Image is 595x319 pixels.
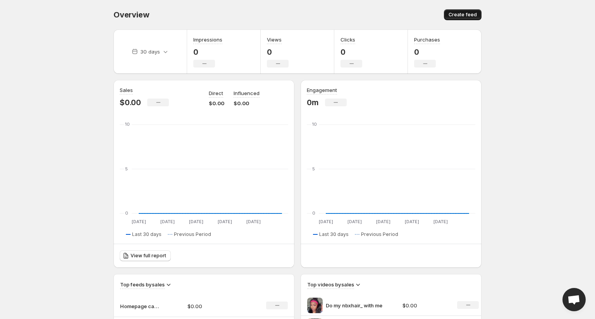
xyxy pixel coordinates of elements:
h3: Views [267,36,282,43]
text: [DATE] [347,219,362,224]
p: $0.00 [120,98,141,107]
text: [DATE] [433,219,448,224]
text: 10 [125,121,130,127]
p: Direct [209,89,223,97]
p: Influenced [234,89,260,97]
span: Previous Period [174,231,211,238]
h3: Purchases [414,36,440,43]
h3: Clicks [340,36,355,43]
text: 5 [125,166,128,172]
p: 0m [307,98,319,107]
p: 30 days [140,48,160,55]
p: $0.00 [209,99,224,107]
p: 0 [340,47,362,57]
span: Last 30 days [319,231,349,238]
h3: Top videos by sales [307,281,354,288]
div: Open chat [562,288,586,311]
p: $0.00 [187,302,242,310]
p: Do my nbxhair_ with me [326,302,384,309]
text: 0 [125,210,128,216]
span: Previous Period [361,231,398,238]
span: Create feed [449,12,477,18]
text: [DATE] [246,219,261,224]
p: 0 [267,47,289,57]
h3: Engagement [307,86,337,94]
span: Overview [113,10,149,19]
h3: Impressions [193,36,222,43]
button: Create feed [444,9,482,20]
h3: Sales [120,86,133,94]
p: 0 [414,47,440,57]
p: $0.00 [234,99,260,107]
p: 0 [193,47,222,57]
p: Homepage carousel [120,302,159,310]
text: 0 [312,210,315,216]
span: View full report [131,253,166,259]
text: [DATE] [376,219,390,224]
a: View full report [120,250,171,261]
span: Last 30 days [132,231,162,238]
text: 5 [312,166,315,172]
text: [DATE] [319,219,333,224]
p: $0.00 [402,302,448,309]
text: 10 [312,121,317,127]
text: [DATE] [189,219,203,224]
text: [DATE] [160,219,175,224]
text: [DATE] [218,219,232,224]
img: Do my nbxhair_ with me [307,298,323,313]
text: [DATE] [132,219,146,224]
h3: Top feeds by sales [120,281,165,288]
text: [DATE] [405,219,419,224]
